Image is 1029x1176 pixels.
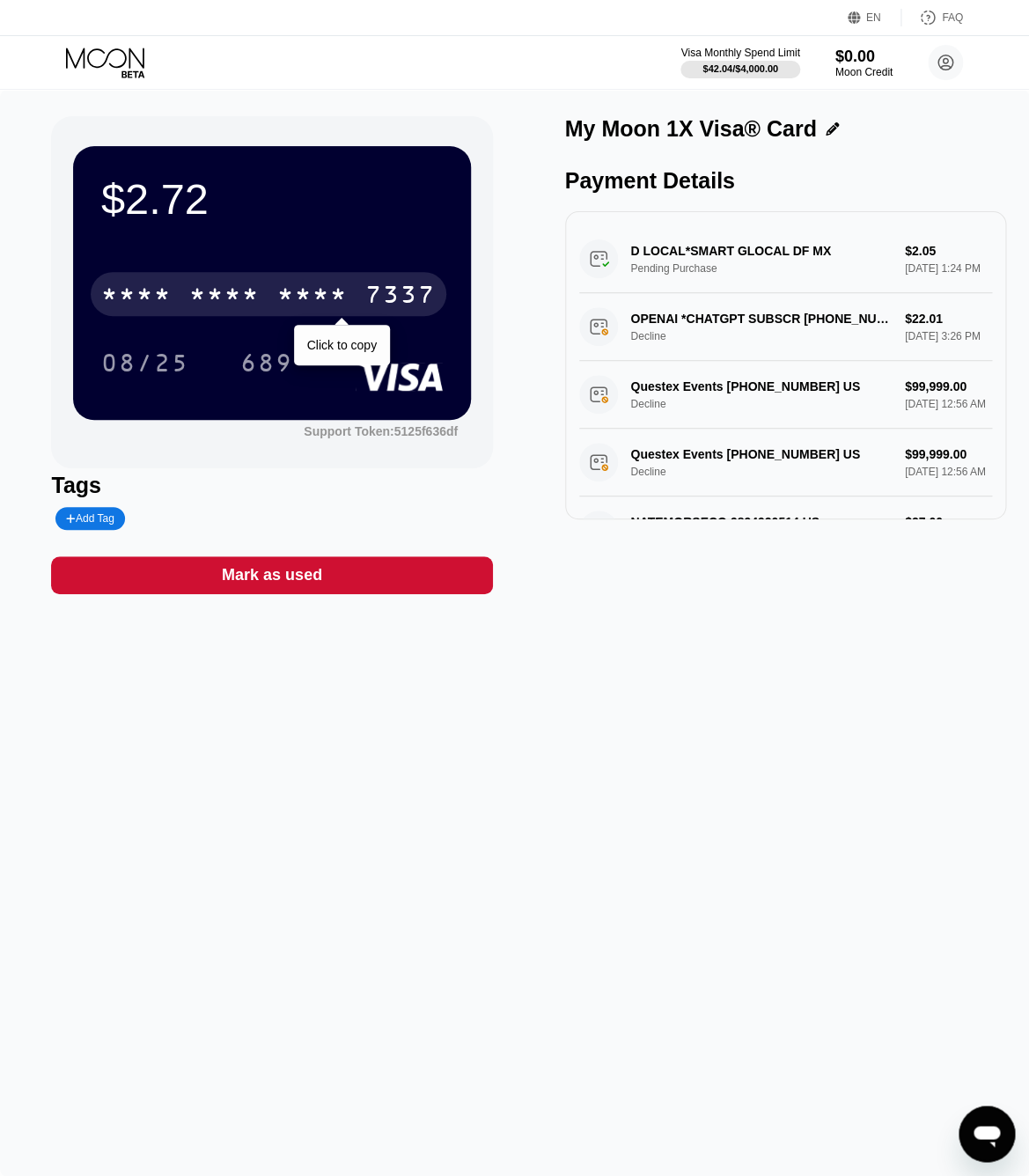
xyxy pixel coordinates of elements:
[222,565,322,585] div: Mark as used
[848,9,901,26] div: EN
[66,512,114,525] div: Add Tag
[240,351,293,379] div: 689
[365,283,436,311] div: 7337
[227,341,306,385] div: 689
[866,11,881,24] div: EN
[942,11,963,24] div: FAQ
[51,473,492,498] div: Tags
[304,424,458,438] div: Support Token:5125f636df
[101,351,189,379] div: 08/25
[51,556,492,594] div: Mark as used
[565,168,1006,194] div: Payment Details
[680,47,799,78] div: Visa Monthly Spend Limit$42.04/$4,000.00
[88,341,202,385] div: 08/25
[307,338,377,352] div: Click to copy
[101,174,443,224] div: $2.72
[680,47,799,59] div: Visa Monthly Spend Limit
[55,507,124,530] div: Add Tag
[304,424,458,438] div: Support Token: 5125f636df
[835,48,893,66] div: $0.00
[835,48,893,78] div: $0.00Moon Credit
[702,63,778,74] div: $42.04 / $4,000.00
[565,116,817,142] div: My Moon 1X Visa® Card
[835,66,893,78] div: Moon Credit
[959,1106,1015,1162] iframe: Кнопка запуска окна обмена сообщениями
[901,9,963,26] div: FAQ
